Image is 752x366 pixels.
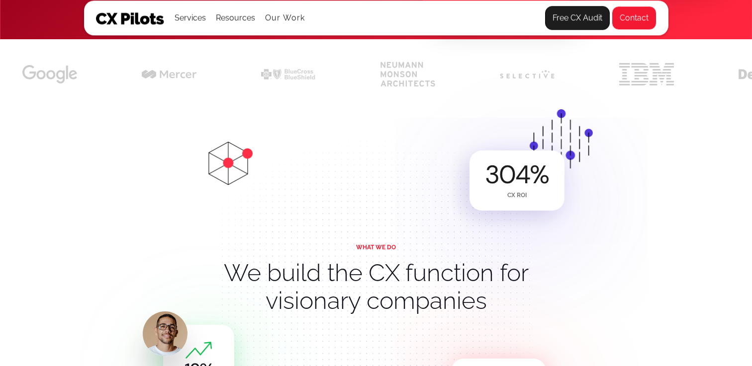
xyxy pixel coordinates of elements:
[507,192,527,199] div: CX ROI
[485,162,549,187] div: %
[612,6,657,30] a: Contact
[216,1,255,35] div: Resources
[545,6,610,30] a: Free CX Audit
[142,70,196,78] img: cx for mercer black logo
[22,65,77,83] img: cx for google black logo
[265,13,305,22] a: Our Work
[175,1,206,35] div: Services
[261,69,316,79] img: cx for bcbs
[219,259,533,314] h2: We build the CX function for visionary companies
[500,70,555,79] img: cx for selective insurance logo
[485,158,530,191] code: 304
[216,11,255,25] div: Resources
[380,62,435,87] img: cx for neumann monson architects black logo
[356,244,396,251] div: WHAT WE DO
[619,63,674,85] img: cx for ibm logo
[175,11,206,25] div: Services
